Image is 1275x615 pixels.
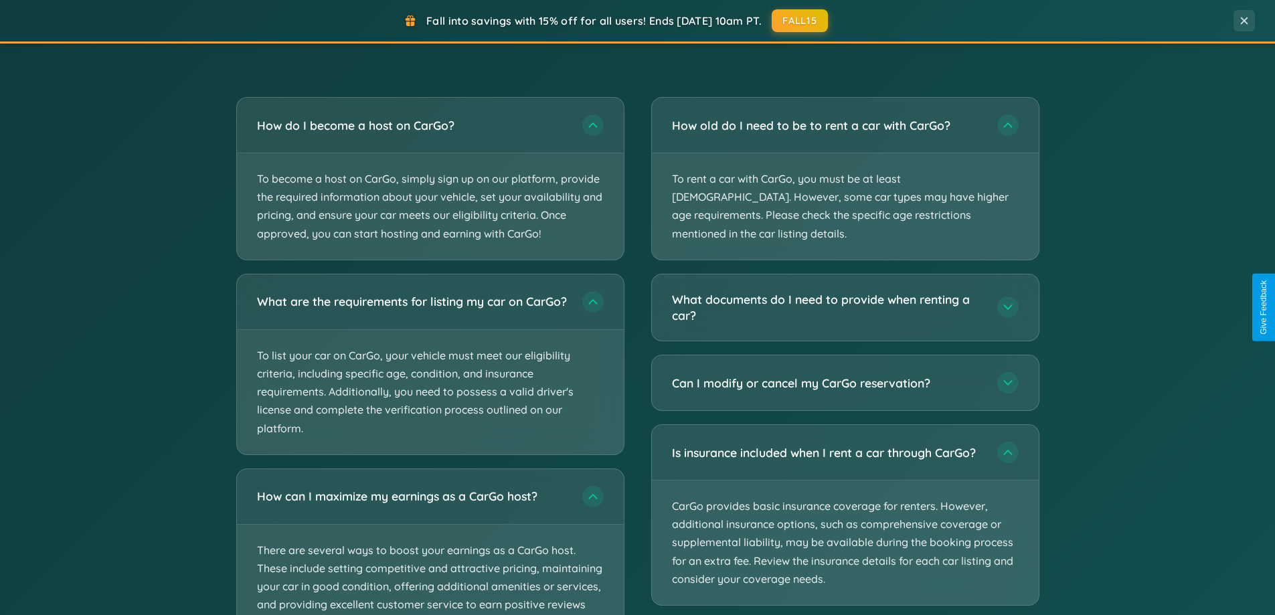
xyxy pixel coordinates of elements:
button: FALL15 [772,9,828,32]
h3: Can I modify or cancel my CarGo reservation? [672,375,984,391]
h3: What documents do I need to provide when renting a car? [672,291,984,324]
h3: How do I become a host on CarGo? [257,117,569,134]
h3: Is insurance included when I rent a car through CarGo? [672,444,984,461]
p: To list your car on CarGo, your vehicle must meet our eligibility criteria, including specific ag... [237,330,624,454]
p: To rent a car with CarGo, you must be at least [DEMOGRAPHIC_DATA]. However, some car types may ha... [652,153,1039,260]
h3: How can I maximize my earnings as a CarGo host? [257,488,569,505]
div: Give Feedback [1259,280,1268,335]
p: To become a host on CarGo, simply sign up on our platform, provide the required information about... [237,153,624,260]
h3: What are the requirements for listing my car on CarGo? [257,293,569,310]
h3: How old do I need to be to rent a car with CarGo? [672,117,984,134]
span: Fall into savings with 15% off for all users! Ends [DATE] 10am PT. [426,14,762,27]
p: CarGo provides basic insurance coverage for renters. However, additional insurance options, such ... [652,480,1039,605]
